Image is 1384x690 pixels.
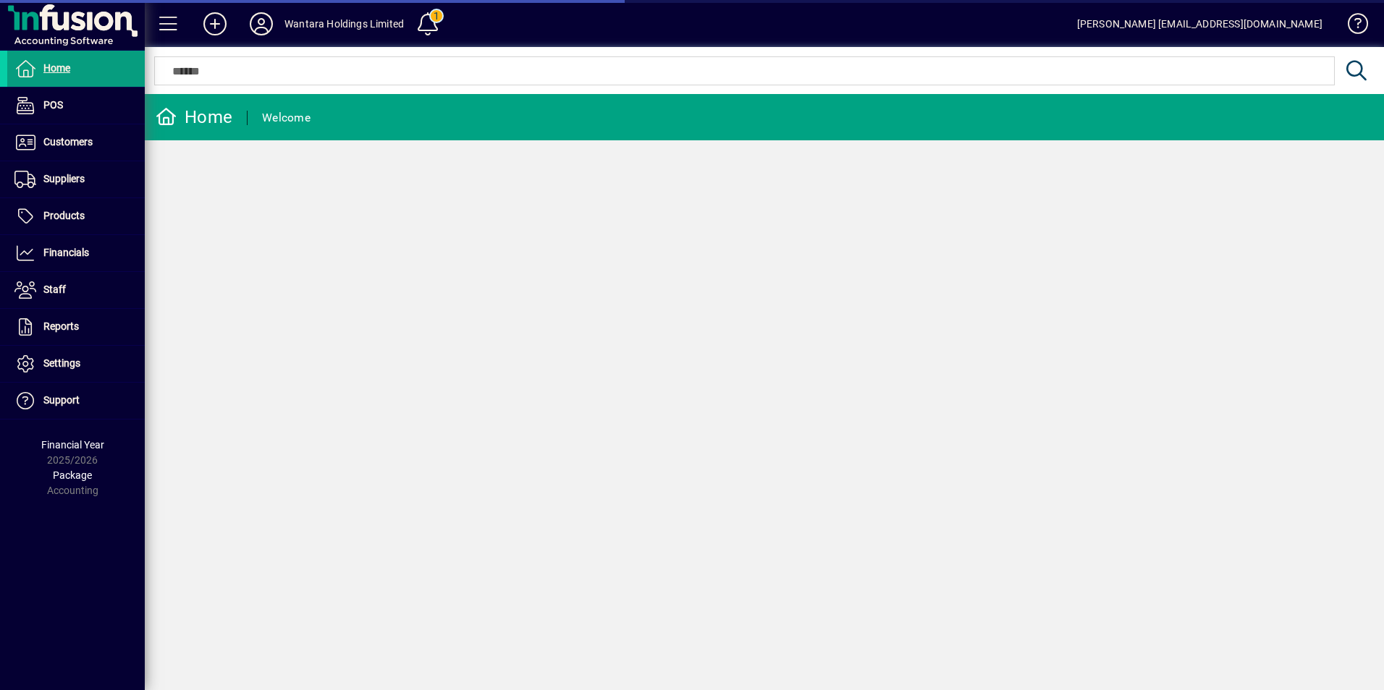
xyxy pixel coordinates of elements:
span: Home [43,62,70,74]
span: Support [43,394,80,406]
span: Financial Year [41,439,104,451]
span: POS [43,99,63,111]
a: Suppliers [7,161,145,197]
a: Knowledge Base [1337,3,1366,50]
span: Customers [43,136,93,148]
a: Customers [7,124,145,161]
span: Financials [43,247,89,258]
a: Settings [7,346,145,382]
span: Products [43,210,85,221]
span: Package [53,469,92,481]
a: Financials [7,235,145,271]
button: Add [192,11,238,37]
span: Settings [43,357,80,369]
div: Wantara Holdings Limited [284,12,404,35]
button: Profile [238,11,284,37]
span: Suppliers [43,173,85,184]
a: Support [7,383,145,419]
a: Reports [7,309,145,345]
div: [PERSON_NAME] [EMAIL_ADDRESS][DOMAIN_NAME] [1077,12,1322,35]
span: Staff [43,284,66,295]
div: Home [156,106,232,129]
span: Reports [43,320,79,332]
a: Products [7,198,145,234]
div: Welcome [262,106,311,129]
a: Staff [7,272,145,308]
a: POS [7,88,145,124]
